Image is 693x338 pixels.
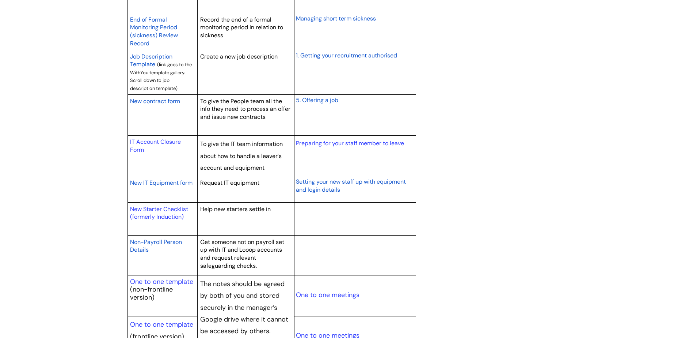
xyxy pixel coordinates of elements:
a: One to one template [130,320,193,329]
span: To give the IT team information about how to handle a leaver's account and equipment [200,140,283,172]
a: Preparing for your staff member to leave [296,139,404,147]
p: (non-frontline version) [130,286,195,301]
span: New IT Equipment form [130,179,193,187]
span: Help new starters settle in [200,205,271,213]
a: One to one template [130,277,193,286]
a: 1. Getting your recruitment authorised [296,51,397,60]
a: 5. Offering a job [296,95,338,104]
span: Request IT equipment [200,179,259,187]
span: End of Formal Monitoring Period (sickness) Review Record [130,16,178,47]
span: New contract form [130,97,180,105]
span: Job Description Template [130,53,172,68]
a: Managing short term sickness [296,14,376,23]
a: End of Formal Monitoring Period (sickness) Review Record [130,15,178,48]
span: 1. Getting your recruitment authorised [296,52,397,59]
span: 5. Offering a job [296,96,338,104]
span: Setting your new staff up with equipment and login details [296,178,406,194]
a: New IT Equipment form [130,178,193,187]
a: Non-Payroll Person Details [130,237,182,254]
span: Create a new job description [200,53,278,60]
a: Setting your new staff up with equipment and login details [296,177,406,194]
span: Get someone not on payroll set up with IT and Looop accounts and request relevant safeguarding ch... [200,238,284,270]
a: New contract form [130,97,180,105]
a: Job Description Template [130,52,172,69]
span: To give the People team all the info they need to process an offer and issue new contracts [200,97,290,121]
a: One to one meetings [296,290,359,299]
span: Managing short term sickness [296,15,376,22]
a: New Starter Checklist (formerly Induction) [130,205,188,221]
span: Record the end of a formal monitoring period in relation to sickness [200,16,283,39]
span: (link goes to the WithYou template gallery. Scroll down to job description template) [130,61,192,91]
a: IT Account Closure Form [130,138,181,154]
span: Non-Payroll Person Details [130,238,182,254]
